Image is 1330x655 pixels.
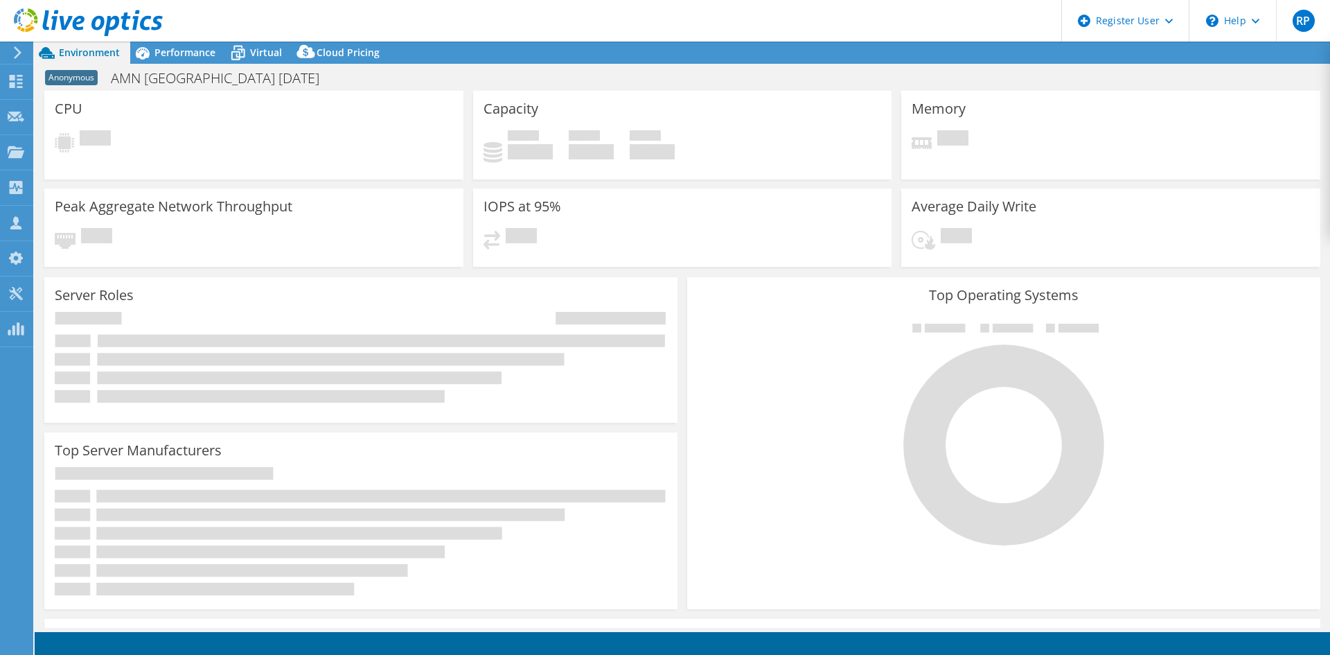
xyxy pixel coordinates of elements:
[484,199,561,214] h3: IOPS at 95%
[508,144,553,159] h4: 0 GiB
[105,71,341,86] h1: AMN [GEOGRAPHIC_DATA] [DATE]
[81,228,112,247] span: Pending
[55,288,134,303] h3: Server Roles
[250,46,282,59] span: Virtual
[484,101,538,116] h3: Capacity
[630,130,661,144] span: Total
[698,288,1310,303] h3: Top Operating Systems
[912,199,1036,214] h3: Average Daily Write
[80,130,111,149] span: Pending
[569,144,614,159] h4: 0 GiB
[55,199,292,214] h3: Peak Aggregate Network Throughput
[569,130,600,144] span: Free
[317,46,380,59] span: Cloud Pricing
[508,130,539,144] span: Used
[941,228,972,247] span: Pending
[59,46,120,59] span: Environment
[55,101,82,116] h3: CPU
[1206,15,1218,27] svg: \n
[630,144,675,159] h4: 0 GiB
[45,70,98,85] span: Anonymous
[55,443,222,458] h3: Top Server Manufacturers
[506,228,537,247] span: Pending
[937,130,968,149] span: Pending
[912,101,966,116] h3: Memory
[1293,10,1315,32] span: RP
[154,46,215,59] span: Performance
